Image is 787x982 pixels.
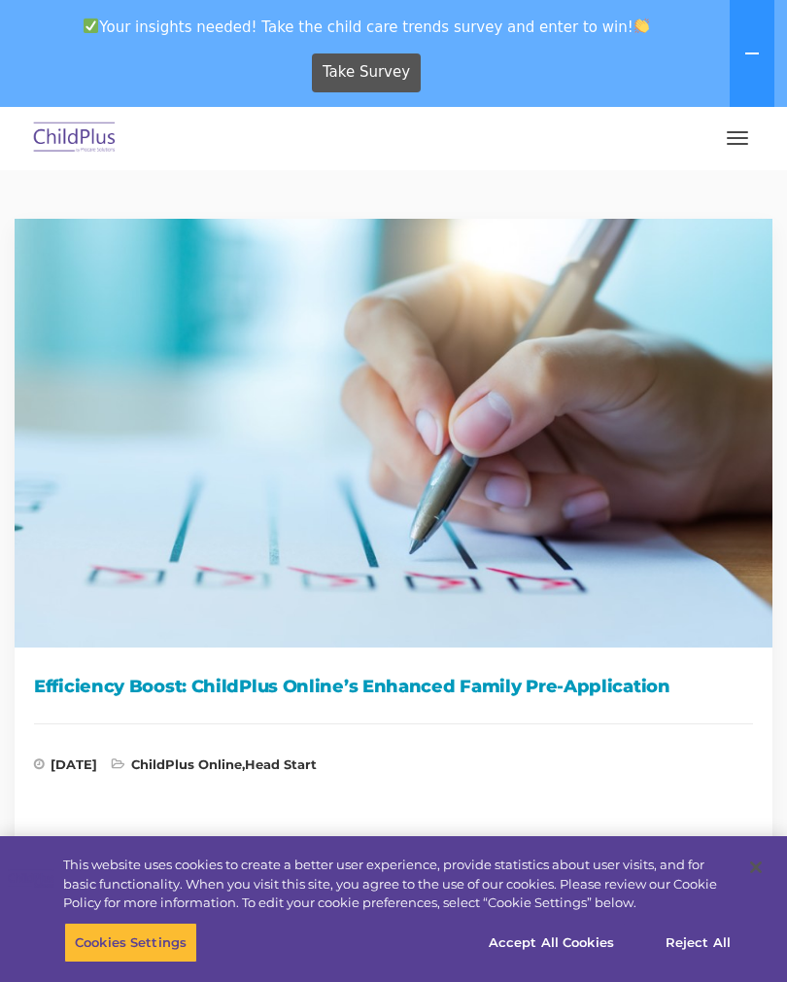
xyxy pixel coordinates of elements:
button: Cookies Settings [64,922,197,963]
img: ChildPlus by Procare Solutions [29,116,120,161]
button: Close [735,846,777,889]
a: ChildPlus Online [131,756,242,772]
button: Accept All Cookies [478,922,625,963]
img: ✅ [84,18,98,33]
a: Head Start [245,756,317,772]
span: [DATE] [34,758,97,778]
button: Reject All [637,922,759,963]
img: 👏 [634,18,649,33]
span: Take Survey [323,55,410,89]
span: , [112,758,317,778]
span: Your insights needed! Take the child care trends survey and enter to win! [8,8,726,46]
div: This website uses cookies to create a better user experience, provide statistics about user visit... [63,856,733,913]
h1: Efficiency Boost: ChildPlus Online’s Enhanced Family Pre-Application [34,672,753,701]
a: Take Survey [312,53,422,92]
